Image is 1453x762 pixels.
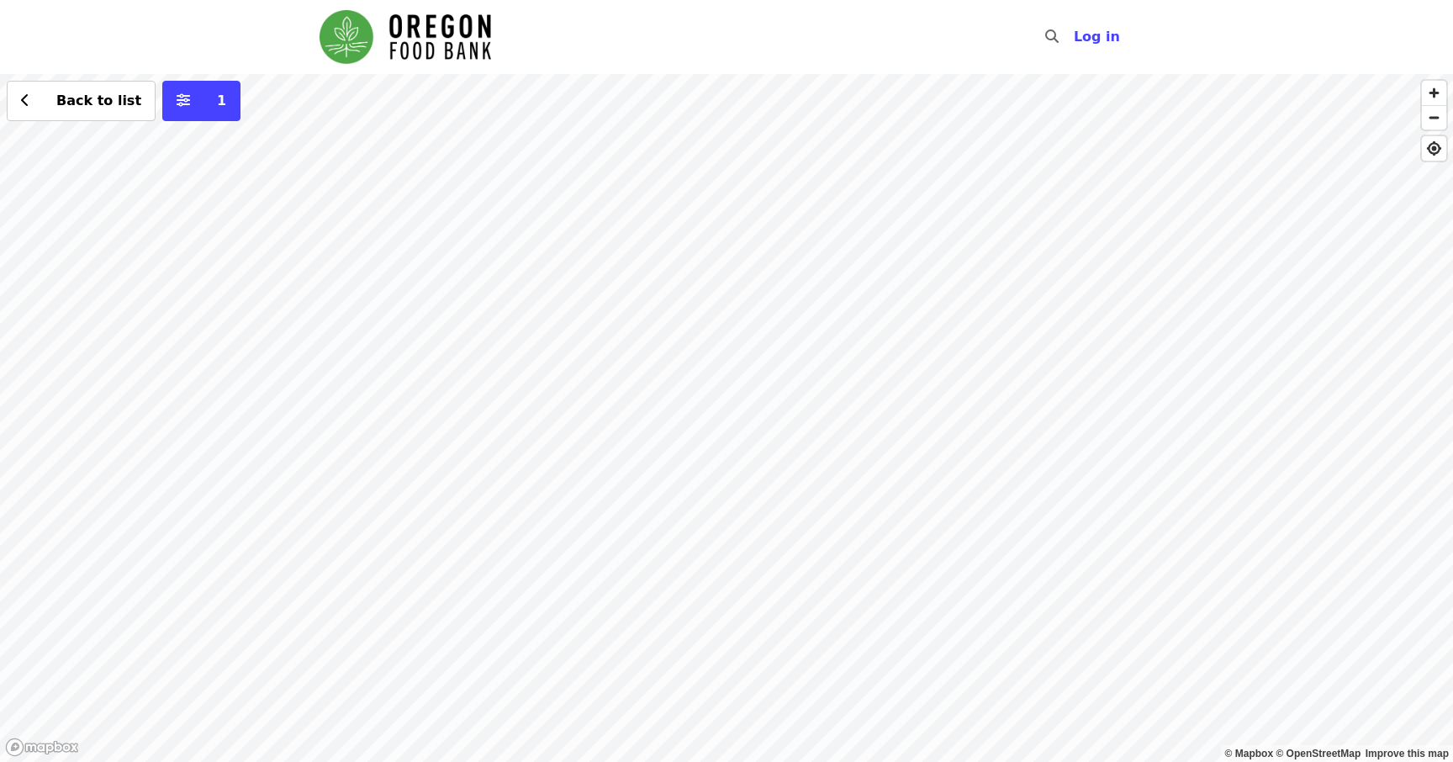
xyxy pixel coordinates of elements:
button: Back to list [7,81,156,121]
button: Zoom In [1422,81,1446,105]
button: More filters (1 selected) [162,81,240,121]
button: Zoom Out [1422,105,1446,130]
a: OpenStreetMap [1276,748,1361,759]
button: Find My Location [1422,136,1446,161]
span: 1 [217,93,226,108]
i: search icon [1045,29,1059,45]
i: sliders-h icon [177,93,190,108]
img: Oregon Food Bank - Home [320,10,491,64]
span: Log in [1074,29,1120,45]
a: Map feedback [1366,748,1449,759]
a: Mapbox logo [5,738,79,757]
input: Search [1069,17,1082,57]
a: Mapbox [1225,748,1274,759]
span: Back to list [56,93,141,108]
button: Log in [1060,20,1133,54]
i: chevron-left icon [21,93,29,108]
